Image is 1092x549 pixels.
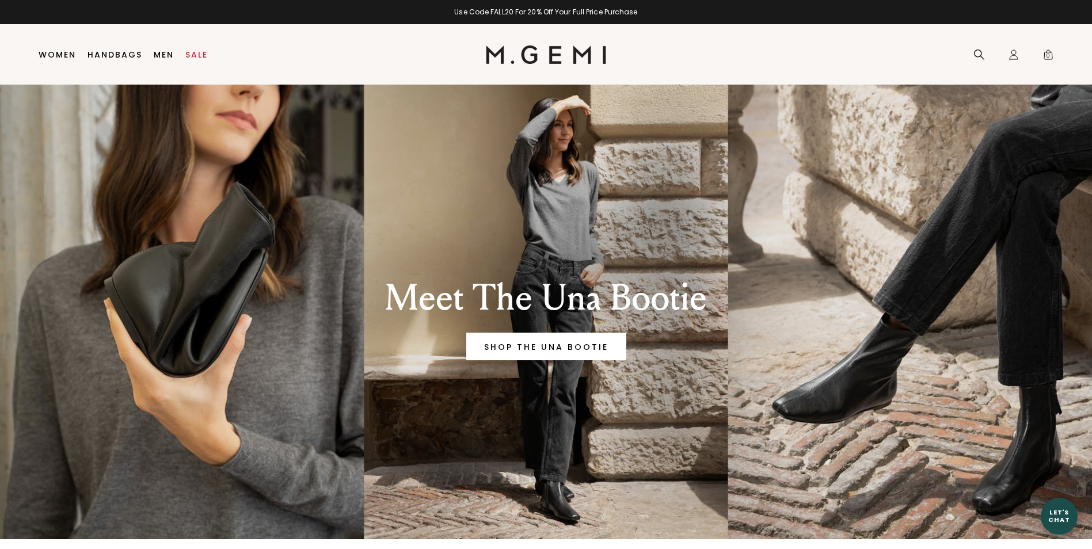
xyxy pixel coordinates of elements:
img: M.Gemi [486,45,606,64]
a: Sale [185,50,208,59]
a: Handbags [87,50,142,59]
a: Women [39,50,76,59]
div: Let's Chat [1041,509,1078,523]
div: Meet The Una Bootie [347,277,746,319]
a: Men [154,50,174,59]
a: Banner primary button [466,333,626,360]
span: 0 [1042,51,1054,63]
